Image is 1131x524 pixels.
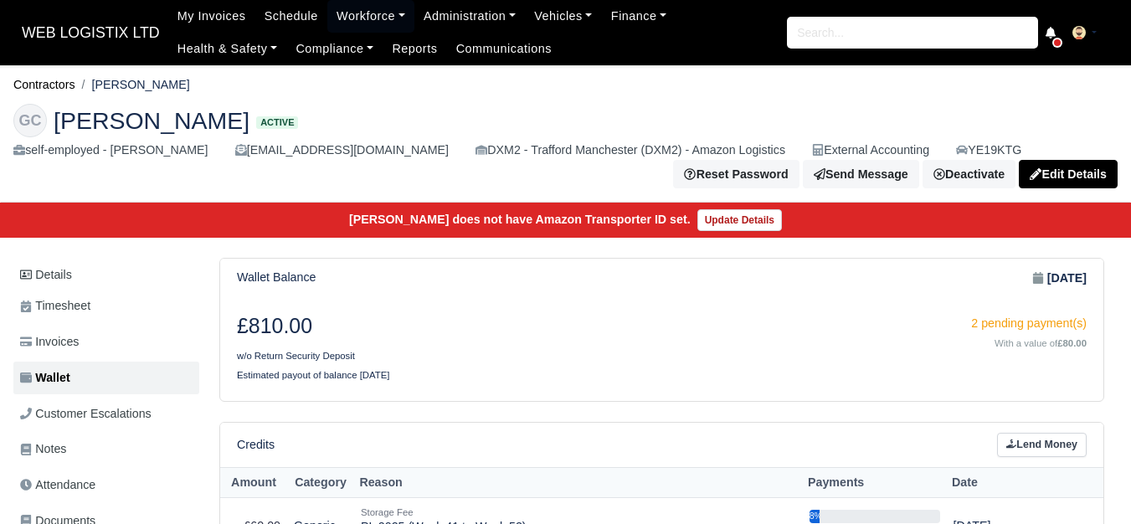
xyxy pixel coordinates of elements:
a: Lend Money [997,433,1087,457]
a: Reports [383,33,446,65]
input: Search... [787,17,1038,49]
small: w/o Return Security Deposit [237,351,355,361]
a: Timesheet [13,290,199,322]
th: Amount [220,467,287,498]
span: Attendance [20,475,95,495]
div: self-employed - [PERSON_NAME] [13,141,208,160]
a: Invoices [13,326,199,358]
div: GC [13,104,47,137]
h6: Wallet Balance [237,270,316,285]
a: Send Message [803,160,919,188]
a: Contractors [13,78,75,91]
h6: Credits [237,438,275,452]
small: Estimated payout of balance [DATE] [237,370,390,380]
a: Wallet [13,362,199,394]
a: Communications [447,33,562,65]
span: Wallet [20,368,70,388]
h3: £810.00 [237,314,650,339]
a: Deactivate [923,160,1015,188]
span: Notes [20,439,66,459]
a: Notes [13,433,199,465]
th: Category [287,467,354,498]
a: Health & Safety [168,33,287,65]
span: Customer Escalations [20,404,152,424]
a: Attendance [13,469,199,501]
div: DXM2 - Trafford Manchester (DXM2) - Amazon Logistics [476,141,785,160]
a: Customer Escalations [13,398,199,430]
small: Storage Fee [361,507,414,517]
span: Invoices [20,332,79,352]
th: Payments [803,467,947,498]
th: Date [947,467,1056,498]
a: Details [13,259,199,290]
li: [PERSON_NAME] [75,75,190,95]
th: Reason [354,467,803,498]
span: [PERSON_NAME] [54,109,249,132]
div: Gareth John Cook [1,90,1130,203]
a: Compliance [286,33,383,65]
strong: £80.00 [1057,338,1087,348]
strong: [DATE] [1047,269,1087,288]
a: Update Details [697,209,782,231]
div: [EMAIL_ADDRESS][DOMAIN_NAME] [235,141,449,160]
a: WEB LOGISTIX LTD [13,17,168,49]
span: Timesheet [20,296,90,316]
a: Edit Details [1019,160,1118,188]
button: Reset Password [673,160,799,188]
iframe: Chat Widget [1047,444,1131,524]
span: Active [256,116,298,129]
span: WEB LOGISTIX LTD [13,16,168,49]
div: 2 pending payment(s) [675,314,1087,333]
a: YE19KTG [956,141,1021,160]
div: External Accounting [812,141,929,160]
small: With a value of [995,338,1087,348]
div: 8% [810,510,820,523]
